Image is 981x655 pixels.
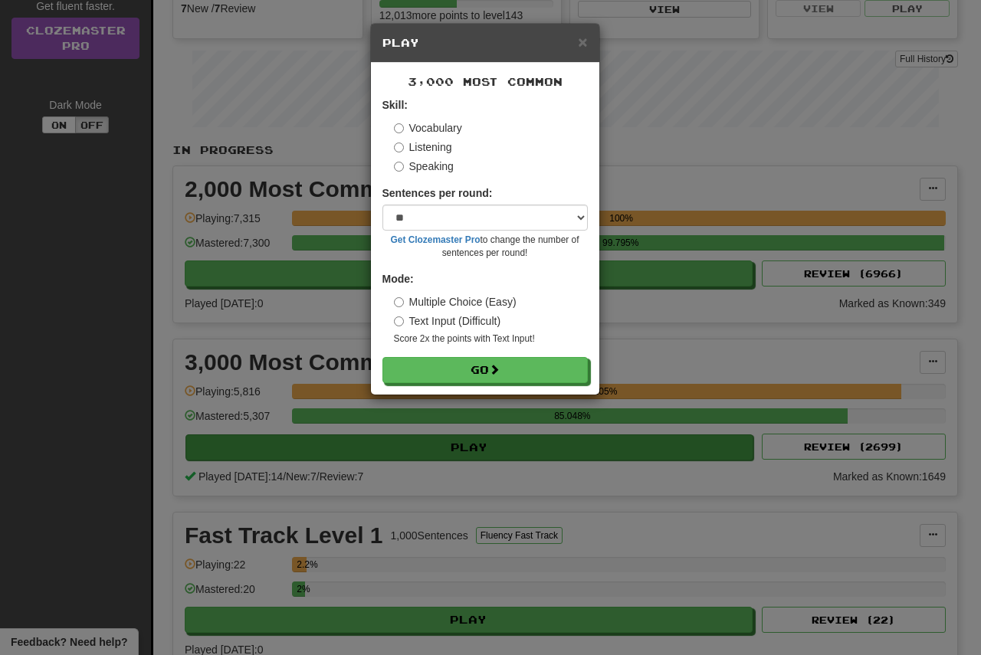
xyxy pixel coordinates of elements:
strong: Skill: [382,99,408,111]
label: Vocabulary [394,120,462,136]
h5: Play [382,35,588,51]
span: × [578,33,587,51]
small: to change the number of sentences per round! [382,234,588,260]
label: Sentences per round: [382,185,493,201]
span: 3,000 Most Common [408,75,563,88]
input: Listening [394,142,404,152]
button: Go [382,357,588,383]
a: Get Clozemaster Pro [391,234,481,245]
button: Close [578,34,587,50]
label: Speaking [394,159,454,174]
small: Score 2x the points with Text Input ! [394,332,588,346]
label: Listening [394,139,452,155]
label: Multiple Choice (Easy) [394,294,517,309]
label: Text Input (Difficult) [394,313,501,329]
input: Vocabulary [394,123,404,133]
input: Text Input (Difficult) [394,316,404,326]
strong: Mode: [382,273,414,285]
input: Multiple Choice (Easy) [394,297,404,307]
input: Speaking [394,162,404,172]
